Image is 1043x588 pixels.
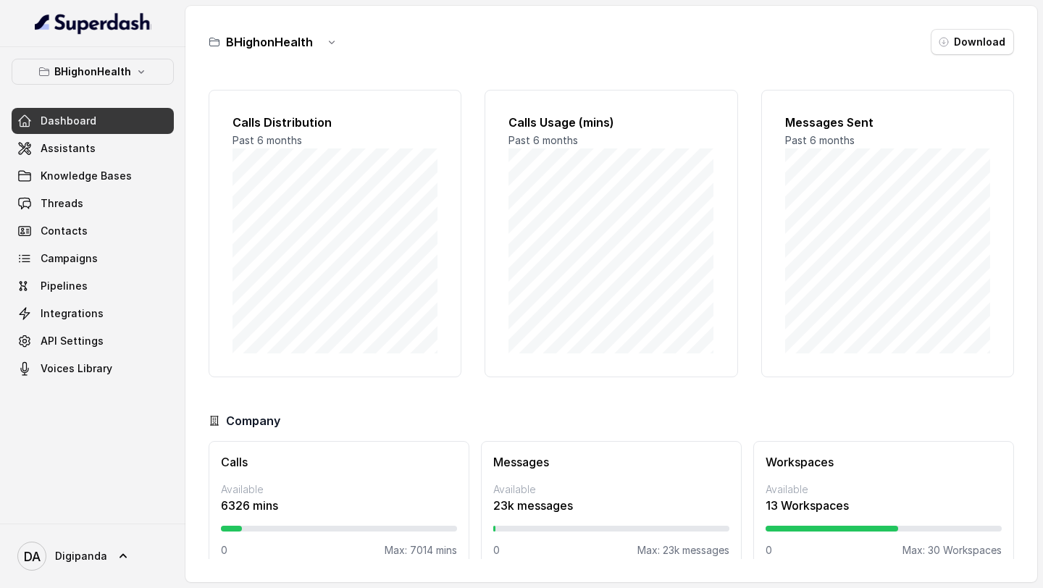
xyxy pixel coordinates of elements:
[785,114,990,131] h2: Messages Sent
[41,306,104,321] span: Integrations
[508,134,578,146] span: Past 6 months
[35,12,151,35] img: light.svg
[233,134,302,146] span: Past 6 months
[41,361,112,376] span: Voices Library
[41,224,88,238] span: Contacts
[221,453,457,471] h3: Calls
[12,190,174,217] a: Threads
[766,497,1002,514] p: 13 Workspaces
[508,114,713,131] h2: Calls Usage (mins)
[12,356,174,382] a: Voices Library
[12,301,174,327] a: Integrations
[12,59,174,85] button: BHighonHealth
[385,543,457,558] p: Max: 7014 mins
[493,453,729,471] h3: Messages
[637,543,729,558] p: Max: 23k messages
[766,453,1002,471] h3: Workspaces
[55,549,107,563] span: Digipanda
[233,114,437,131] h2: Calls Distribution
[766,543,772,558] p: 0
[41,279,88,293] span: Pipelines
[12,328,174,354] a: API Settings
[931,29,1014,55] button: Download
[221,497,457,514] p: 6326 mins
[493,497,729,514] p: 23k messages
[12,108,174,134] a: Dashboard
[226,412,280,429] h3: Company
[24,549,41,564] text: DA
[41,334,104,348] span: API Settings
[221,482,457,497] p: Available
[766,482,1002,497] p: Available
[54,63,131,80] p: BHighonHealth
[12,163,174,189] a: Knowledge Bases
[785,134,855,146] span: Past 6 months
[12,245,174,272] a: Campaigns
[493,543,500,558] p: 0
[41,114,96,128] span: Dashboard
[902,543,1002,558] p: Max: 30 Workspaces
[12,135,174,161] a: Assistants
[41,251,98,266] span: Campaigns
[12,536,174,576] a: Digipanda
[41,141,96,156] span: Assistants
[41,196,83,211] span: Threads
[41,169,132,183] span: Knowledge Bases
[12,218,174,244] a: Contacts
[226,33,313,51] h3: BHighonHealth
[493,482,729,497] p: Available
[221,543,227,558] p: 0
[12,273,174,299] a: Pipelines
